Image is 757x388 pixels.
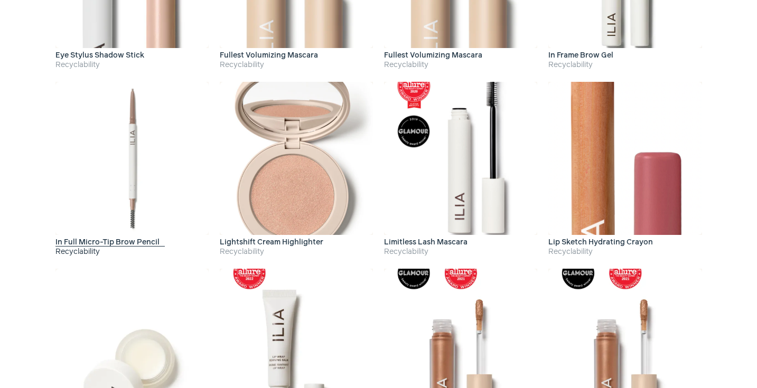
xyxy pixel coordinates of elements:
span: In Frame Brow Gel [548,52,619,59]
h4: Recyclability [548,247,702,258]
h4: Recyclability [55,60,209,71]
img: Limitless Lash Mascara [384,82,537,235]
h4: Recyclability [384,60,537,71]
h3: In Full Micro-Tip Brow Pencil [55,239,165,247]
h3: Lip Sketch Hydrating Crayon [548,239,659,247]
h4: Recyclability [220,60,373,71]
span: Lightshift Cream Highlighter [220,239,329,246]
h3: In Frame Brow Gel [548,52,619,60]
span: In Full Micro-Tip Brow Pencil [55,239,165,246]
span: Fullest Volumizing Mascara [220,52,324,59]
h3: Eye Stylus Shadow Stick [55,52,150,60]
span: Eye Stylus Shadow Stick [55,52,150,59]
img: Lip Sketch Hydrating Crayon [548,82,702,235]
h3: Lightshift Cream Highlighter [220,239,329,247]
h3: Limitless Lash Mascara [384,239,473,247]
h4: Recyclability [55,247,209,258]
h4: Recyclability [384,247,537,258]
h3: Fullest Volumizing Mascara [220,52,324,60]
h3: Fullest Volumizing Mascara [384,52,488,60]
span: Limitless Lash Mascara [384,239,473,246]
a: Lip Sketch Hydrating Crayon Lip Sketch Hydrating Crayon Recyclability [548,82,702,258]
span: Lip Sketch Hydrating Crayon [548,239,659,246]
a: Lightshift Cream Highlighter Lightshift Cream Highlighter Recyclability [220,82,373,258]
a: Limitless Lash Mascara Limitless Lash Mascara Recyclability [384,82,537,258]
h4: Recyclability [220,247,373,258]
h4: Recyclability [548,60,702,71]
span: Fullest Volumizing Mascara [384,52,488,59]
img: Lightshift Cream Highlighter [220,82,373,235]
a: In Full Micro-Tip Brow Pencil In Full Micro-Tip Brow Pencil Recyclability [55,82,209,258]
img: In Full Micro-Tip Brow Pencil [55,82,209,235]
